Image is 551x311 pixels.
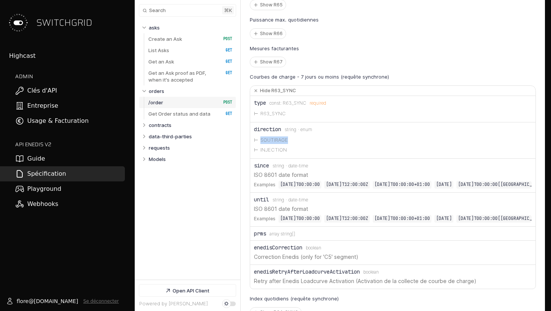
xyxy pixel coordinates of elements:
h2: ADMIN [15,73,125,80]
span: string [285,127,296,132]
p: List Asks [148,47,169,54]
a: Open API Client [139,285,236,296]
a: contracts [149,119,233,131]
p: data-third-parties [149,133,192,140]
span: Examples [254,215,275,223]
div: Set dark mode [224,302,229,306]
span: boolean [363,269,379,275]
code: [DATE] [434,181,453,189]
button: Show R67 [250,57,286,67]
span: [DOMAIN_NAME] [34,297,78,305]
p: ISO 8601 date format [254,171,532,179]
p: Courbes de charge - 7 jours ou moins (requête synchrone) [250,73,536,81]
a: requests [149,142,233,153]
a: Models [149,153,233,165]
div: until [254,197,269,203]
p: Index quotidiens (requête synchrone) [250,295,339,303]
code: [DATE]T00:00:00 [279,215,321,223]
div: type [254,100,266,106]
li: R63_SYNC [254,109,532,119]
p: Get an Ask [148,58,174,65]
li: SOUTIRAGE [254,135,532,145]
span: flore [17,297,28,305]
span: string [272,197,284,203]
a: data-third-parties [149,131,233,142]
span: @ [28,297,34,305]
code: [DATE]T12:00:00Z [324,181,370,189]
p: orders [149,88,164,94]
span: enum [300,127,312,132]
p: Correction Enedis (only for 'C5' segment) [254,253,532,261]
p: Models [149,156,166,162]
p: Mesures facturantes [250,45,299,53]
span: array string[] [269,231,295,237]
p: Puissance max. quotidiennes [250,16,319,24]
a: Get Order status and data GET [148,108,232,119]
p: ISO 8601 date format [254,205,532,213]
p: asks [149,24,160,31]
span: boolean [306,245,321,251]
code: [DATE]T00:00:00+01:00 [373,215,431,223]
a: Get an Ask GET [148,56,232,67]
a: orders [149,85,233,97]
span: SWITCHGRID [36,17,92,29]
button: Hide R63_SYNC [250,86,535,96]
div: const: [269,101,283,106]
span: Search [149,8,166,13]
div: prms [254,231,266,237]
a: /order POST [148,97,232,108]
span: POST [218,100,232,105]
p: requests [149,144,170,151]
div: required [310,101,326,106]
li: INJECTION [254,145,532,155]
span: R63_SYNC [283,101,306,106]
code: [DATE]T00:00:00+01:00 [373,181,431,189]
kbd: ⌘ k [222,6,234,14]
code: [DATE]T12:00:00Z [324,215,370,223]
button: Show R66 [250,29,286,39]
span: GET [218,70,232,76]
div: direction [254,126,281,132]
p: Retry after Enedis Loadcurve Activation (Activation de la collecte de courbe de charge) [254,277,532,285]
a: Powered by [PERSON_NAME] [139,301,208,306]
span: GET [218,111,232,116]
span: date-time [288,197,308,203]
p: /order [148,99,163,106]
div: since [254,162,269,169]
nav: Table of contents for Api [135,19,240,280]
p: Get Order status and data [148,110,210,117]
span: GET [218,59,232,64]
p: Create an Ask [148,36,182,42]
span: POST [218,36,232,42]
p: Get an Ask proof as PDF, when it's accepted [148,70,215,83]
span: string [272,163,284,169]
a: asks [149,22,233,33]
span: GET [218,48,232,53]
a: Get an Ask proof as PDF, when it's accepted GET [148,67,232,85]
span: date-time [288,163,308,169]
a: Create an Ask POST [148,33,232,45]
h2: API ENEDIS v2 [15,141,125,148]
img: Switchgrid Logo [6,11,30,35]
div: enedisRetryAfterLoadcurveActivation [254,269,360,275]
div: Highcast [9,51,125,60]
code: [DATE]T00:00:00 [279,181,321,189]
button: Se déconnecter [83,298,119,304]
code: [DATE] [434,215,453,223]
a: List Asks GET [148,45,232,56]
p: contracts [149,122,171,128]
span: Examples [254,181,275,189]
div: enedisCorrection [254,244,302,251]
